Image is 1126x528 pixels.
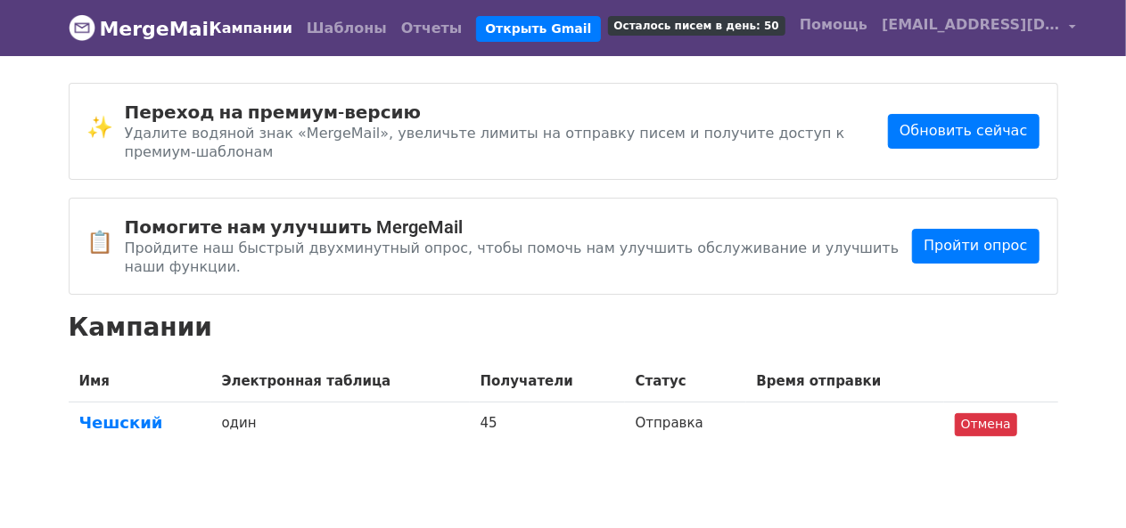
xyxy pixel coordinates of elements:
[481,415,497,431] font: 45
[69,313,213,342] font: Кампании
[79,373,110,389] font: Имя
[1037,443,1126,528] iframe: Chat Widget
[636,373,686,389] font: Статус
[800,16,867,33] font: Помощь
[394,11,469,46] a: Отчеты
[100,18,216,40] font: MergeMail
[793,7,875,43] a: Помощь
[614,20,779,32] font: Осталось писем в день: 50
[955,413,1017,436] a: Отмена
[125,240,900,275] font: Пройдите наш быстрый двухминутный опрос, чтобы помочь нам улучшить обслуживание и улучшить наши ф...
[79,413,163,432] font: Чешский
[69,10,189,47] a: MergeMail
[900,123,1027,140] font: Обновить сейчас
[125,125,845,160] font: Удалите водяной знак «MergeMail», увеличьте лимиты на отправку писем и получите доступ к премиум-...
[203,11,300,46] a: Кампании
[875,7,1083,49] a: [EMAIL_ADDRESS][DOMAIN_NAME]
[481,373,573,389] font: Получатели
[87,230,114,255] font: 📋
[476,16,600,43] a: Открыть Gmail
[757,373,882,389] font: Время отправки
[912,229,1039,264] a: Пройти опрос
[924,238,1027,255] font: Пройти опрос
[222,415,257,431] font: один
[485,21,591,36] font: Открыть Gmail
[87,115,114,140] font: ✨
[210,20,292,37] font: Кампании
[300,11,394,46] a: Шаблоны
[79,413,201,433] a: Чешский
[307,20,387,37] font: Шаблоны
[125,102,422,123] font: Переход на премиум-версию
[601,7,793,43] a: Осталось писем в день: 50
[961,418,1011,432] font: Отмена
[222,373,391,389] font: Электронная таблица
[401,20,462,37] font: Отчеты
[69,14,95,41] img: Логотип MergeMail
[888,114,1039,149] a: Обновить сейчас
[636,415,703,431] font: Отправка
[125,216,464,238] font: Помогите нам улучшить MergeMail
